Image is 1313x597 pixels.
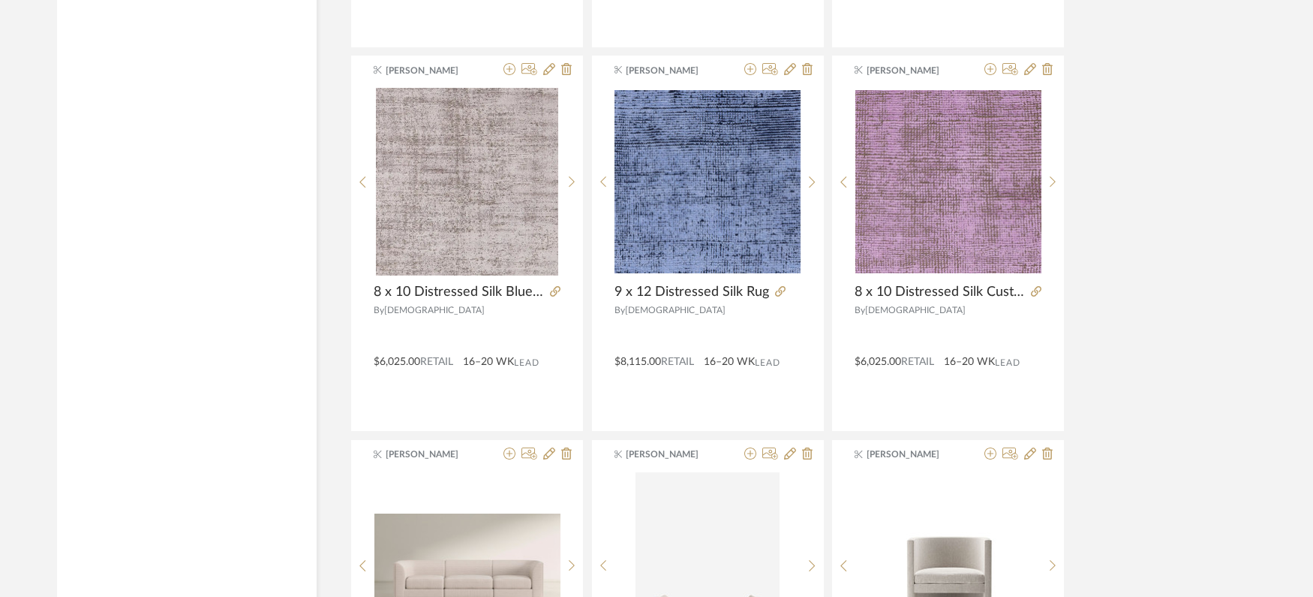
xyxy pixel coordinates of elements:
[374,306,384,315] span: By
[386,64,480,77] span: [PERSON_NAME]
[376,88,558,276] img: 8 x 10 Distressed Silk Blue Rug
[420,357,453,367] span: Retail
[661,357,694,367] span: Retail
[995,357,1020,368] span: Lead
[855,306,865,315] span: By
[514,357,539,368] span: Lead
[867,64,961,77] span: [PERSON_NAME]
[855,90,1041,273] img: 8 x 10 Distressed Silk Custom Rug
[755,357,780,368] span: Lead
[614,284,769,300] span: 9 x 12 Distressed Silk Rug
[614,90,801,273] img: 9 x 12 Distressed Silk Rug
[384,306,485,315] span: [DEMOGRAPHIC_DATA]
[463,354,514,370] span: 16–20 WK
[855,357,901,367] span: $6,025.00
[867,448,961,461] span: [PERSON_NAME]
[704,354,755,370] span: 16–20 WK
[625,306,726,315] span: [DEMOGRAPHIC_DATA]
[626,448,720,461] span: [PERSON_NAME]
[901,357,934,367] span: Retail
[614,306,625,315] span: By
[626,64,720,77] span: [PERSON_NAME]
[374,357,420,367] span: $6,025.00
[865,306,966,315] span: [DEMOGRAPHIC_DATA]
[374,284,544,300] span: 8 x 10 Distressed Silk Blue Rug
[386,448,480,461] span: [PERSON_NAME]
[944,354,995,370] span: 16–20 WK
[855,284,1025,300] span: 8 x 10 Distressed Silk Custom Rug
[614,357,661,367] span: $8,115.00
